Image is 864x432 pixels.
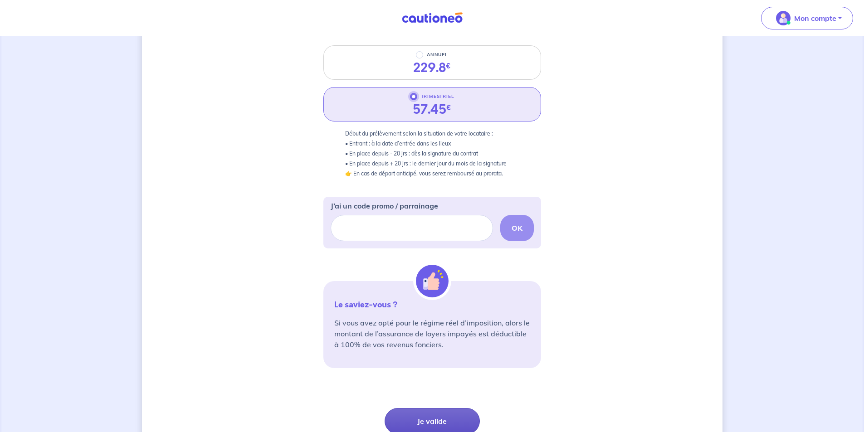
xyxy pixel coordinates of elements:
p: ANNUEL [427,49,448,60]
img: Cautioneo [398,12,466,24]
sup: € [446,102,451,113]
p: Si vous avez opté pour le régime réel d’imposition, alors le montant de l’assurance de loyers imp... [334,317,530,350]
img: illu_alert_hand.svg [416,265,449,297]
p: Début du prélèvement selon la situation de votre locataire : • Entrant : à la date d’entrée dans ... [345,129,519,179]
button: illu_account_valid_menu.svgMon compte [761,7,853,29]
p: Le saviez-vous ? [334,299,530,310]
div: 57.45 [413,102,451,117]
p: J’ai un code promo / parrainage [331,200,438,211]
img: illu_account_valid_menu.svg [776,11,791,25]
p: Mon compte [794,13,836,24]
sup: € [446,61,451,71]
div: 229.8 [413,60,451,76]
p: TRIMESTRIEL [421,91,454,102]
